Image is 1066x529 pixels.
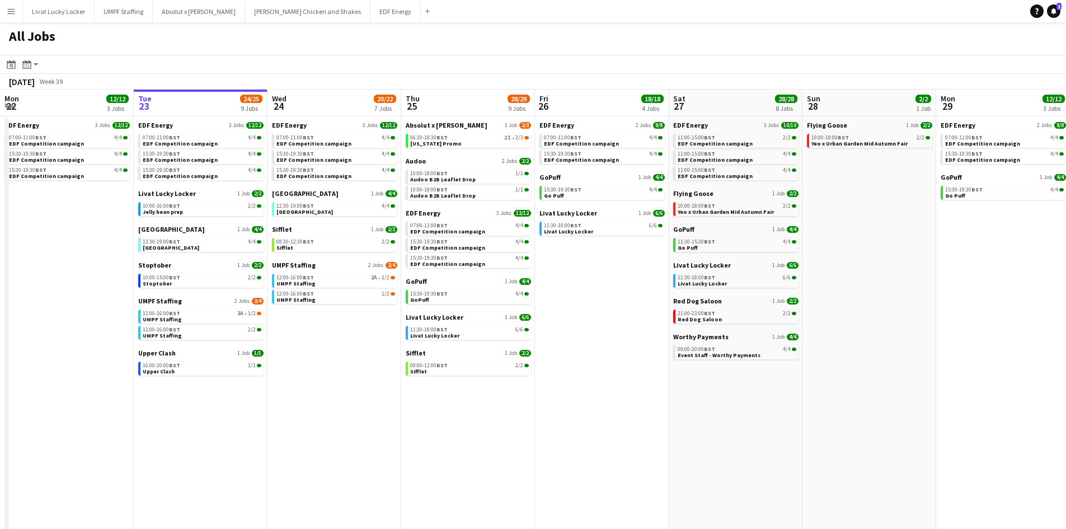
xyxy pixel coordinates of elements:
[515,187,523,193] span: 1/1
[95,1,153,22] button: UMPF Staffing
[649,187,657,193] span: 4/4
[143,238,261,251] a: 13:30-19:00BST4/4[GEOGRAPHIC_DATA]
[704,166,715,174] span: BST
[436,238,448,245] span: BST
[678,202,796,215] a: 10:00-18:00BST2/2Yeo x Urban Garden Mid Autumn Fair
[143,156,218,163] span: EDF Competition campaign
[410,176,476,183] span: Audoo B2B Leaflet Drop
[539,173,665,209] div: GoPuff1 Job4/415:30-19:30BST4/4Go Puff
[410,140,462,147] span: Maryland Promo
[382,275,389,280] span: 1/2
[811,134,930,147] a: 10:00-18:00BST2/2Yeo x Urban Garden Mid Autumn Fair
[673,121,799,129] a: EDF Energy3 Jobs10/10
[945,192,965,199] span: Go Puff
[9,140,84,147] span: EDF Competition campaign
[9,150,128,163] a: 15:30-19:30BST4/4EDF Competition campaign
[169,238,180,245] span: BST
[807,121,932,150] div: Flying Goose1 Job2/210:00-18:00BST2/2Yeo x Urban Garden Mid Autumn Fair
[678,166,796,179] a: 11:00-15:00BST4/4EDF Competition campaign
[406,209,531,217] a: EDF Energy3 Jobs12/12
[276,275,395,280] div: •
[143,203,180,209] span: 10:00-16:00
[406,209,531,277] div: EDF Energy3 Jobs12/1207:00-11:00BST4/4EDF Competition campaign15:30-19:30BST4/4EDF Competition ca...
[945,187,983,193] span: 15:30-19:30
[811,135,849,141] span: 10:00-18:00
[704,238,715,245] span: BST
[921,122,932,129] span: 2/2
[406,157,531,165] a: Audoo2 Jobs2/2
[410,223,448,228] span: 07:00-11:00
[971,186,983,193] span: BST
[636,122,651,129] span: 2 Jobs
[276,239,314,245] span: 08:30-12:30
[9,135,46,141] span: 07:00-11:00
[169,166,180,174] span: BST
[772,226,785,233] span: 1 Job
[276,172,351,180] span: EDF Competition campaign
[382,167,389,173] span: 4/4
[704,202,715,209] span: BST
[386,262,397,269] span: 2/4
[787,226,799,233] span: 4/4
[368,262,383,269] span: 2 Jobs
[941,121,1066,129] a: EDF Energy2 Jobs8/8
[505,278,517,285] span: 1 Job
[410,171,448,176] span: 10:00-18:00
[515,255,523,261] span: 4/4
[248,239,256,245] span: 4/4
[678,275,715,280] span: 11:30-18:00
[544,140,619,147] span: EDF Competition campaign
[783,151,791,157] span: 4/4
[9,156,84,163] span: EDF Competition campaign
[673,121,799,189] div: EDF Energy3 Jobs10/1011:00-15:00BST2/2EDF Competition campaign11:00-15:00BST4/4EDF Competition ca...
[544,222,663,235] a: 11:30-18:00BST6/6Livat Lucky Locker
[138,121,264,189] div: EDF Energy3 Jobs12/1207:00-11:00BST4/4EDF Competition campaign15:30-19:30BST4/4EDF Competition ca...
[272,189,339,198] span: London Southend Airport
[272,225,397,233] a: Sifflet1 Job2/2
[505,122,517,129] span: 1 Job
[410,187,448,193] span: 10:00-18:00
[436,134,448,141] span: BST
[303,150,314,157] span: BST
[544,150,663,163] a: 15:30-19:30BST4/4EDF Competition campaign
[272,189,397,225] div: [GEOGRAPHIC_DATA]1 Job4/412:30-19:00BST4/4[GEOGRAPHIC_DATA]
[153,1,245,22] button: Absolut x [PERSON_NAME]
[237,226,250,233] span: 1 Job
[382,203,389,209] span: 4/4
[114,167,122,173] span: 4/4
[539,173,561,181] span: GoPuff
[237,262,250,269] span: 1 Job
[371,226,383,233] span: 1 Job
[764,122,779,129] span: 3 Jobs
[248,275,256,280] span: 2/2
[678,208,774,216] span: Yeo x Urban Garden Mid Autumn Fair
[941,173,962,181] span: GoPuff
[544,134,663,147] a: 07:00-11:00BST4/4EDF Competition campaign
[638,174,651,181] span: 1 Job
[570,150,581,157] span: BST
[678,238,796,251] a: 11:30-15:30BST4/4Go Puff
[272,189,397,198] a: [GEOGRAPHIC_DATA]1 Job4/4
[941,121,975,129] span: EDF Energy
[371,190,383,197] span: 1 Job
[276,140,351,147] span: EDF Competition campaign
[386,226,397,233] span: 2/2
[410,239,448,245] span: 15:30-19:30
[245,1,370,22] button: [PERSON_NAME] Chicken and Shakes
[570,222,581,229] span: BST
[272,261,316,269] span: UMPF Staffing
[772,262,785,269] span: 1 Job
[380,122,397,129] span: 12/12
[539,209,665,217] a: Livat Lucky Locker1 Job6/6
[971,134,983,141] span: BST
[138,261,264,297] div: Stoptober1 Job2/210:00-15:00BST2/2Stoptober
[143,274,261,287] a: 10:00-15:00BST2/2Stoptober
[678,135,715,141] span: 11:00-15:00
[169,274,180,281] span: BST
[519,122,531,129] span: 2/3
[4,121,39,129] span: EDF Energy
[544,187,581,193] span: 15:30-19:30
[237,190,250,197] span: 1 Job
[382,239,389,245] span: 2/2
[276,202,395,215] a: 12:30-19:00BST4/4[GEOGRAPHIC_DATA]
